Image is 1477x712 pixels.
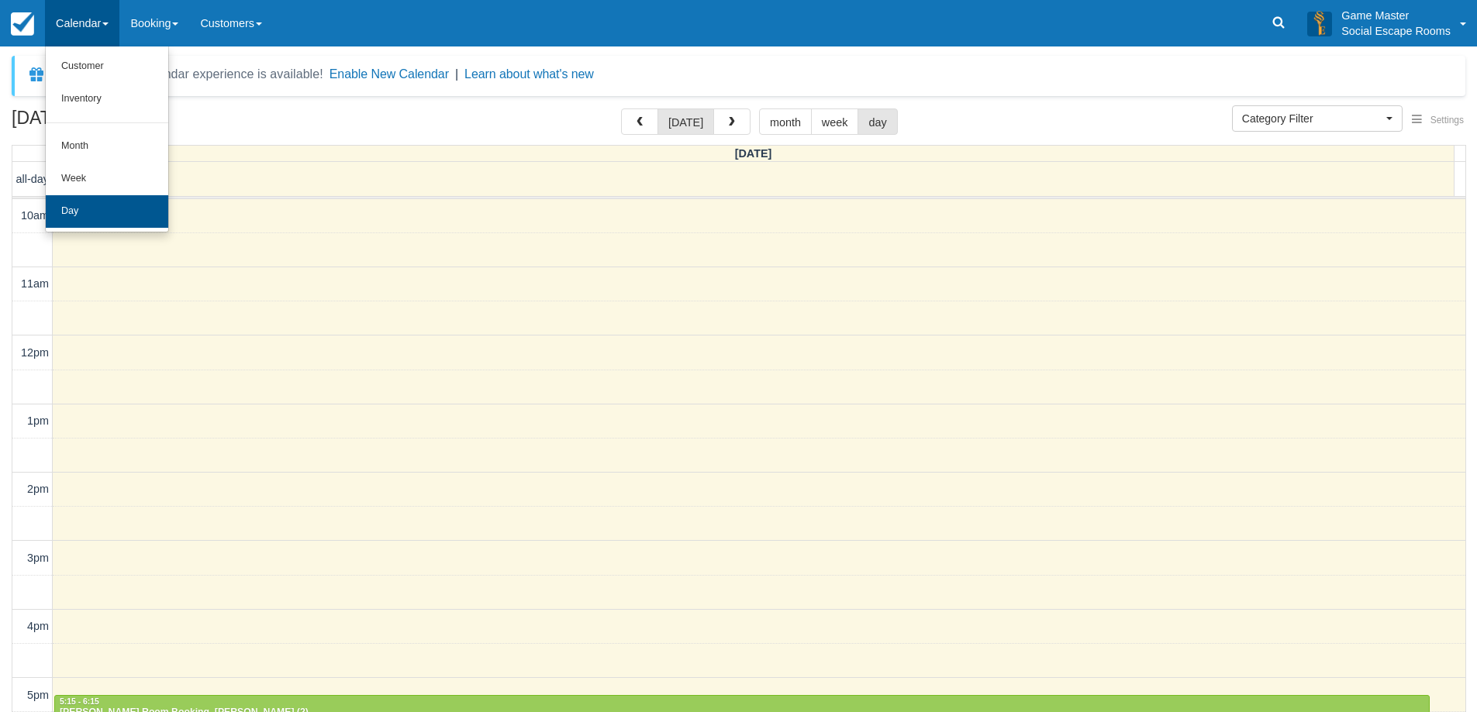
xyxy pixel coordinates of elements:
a: Week [46,163,168,195]
button: month [759,108,812,135]
span: 10am [21,209,49,222]
button: day [858,108,897,135]
div: A new Booking Calendar experience is available! [52,65,323,84]
p: Game Master [1341,8,1451,23]
span: 4pm [27,620,49,632]
button: Enable New Calendar [330,67,449,82]
span: all-day [16,173,49,185]
button: Category Filter [1232,105,1403,132]
a: Customer [46,50,168,83]
h2: [DATE] [12,108,208,137]
a: Inventory [46,83,168,115]
span: 2pm [27,483,49,495]
span: Category Filter [1242,111,1382,126]
button: Settings [1403,109,1473,132]
img: A3 [1307,11,1332,36]
span: 5:15 - 6:15 [60,697,99,706]
img: checkfront-main-nav-mini-logo.png [11,12,34,36]
span: 3pm [27,552,49,564]
ul: Calendar [45,46,169,232]
span: [DATE] [735,147,772,160]
a: Month [46,130,168,163]
a: Day [46,195,168,228]
span: 12pm [21,346,49,359]
span: 5pm [27,689,49,701]
span: 11am [21,277,49,290]
span: 1pm [27,414,49,427]
span: Settings [1430,115,1464,126]
button: [DATE] [657,108,714,135]
button: week [811,108,859,135]
span: | [455,67,458,81]
a: Learn about what's new [464,67,594,81]
p: Social Escape Rooms [1341,23,1451,39]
